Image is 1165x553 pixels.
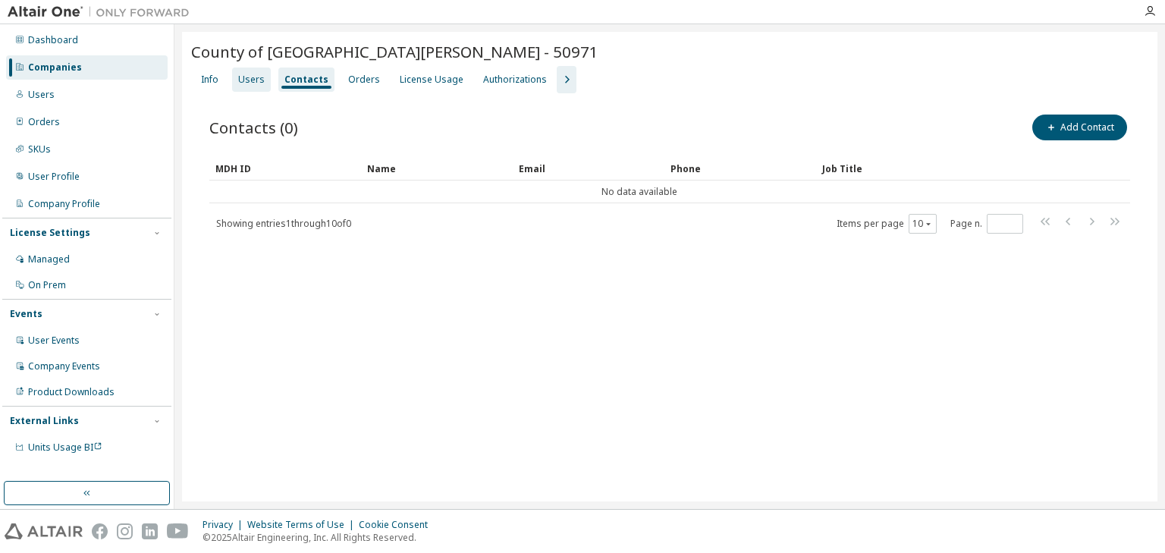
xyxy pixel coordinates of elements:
[10,415,79,427] div: External Links
[167,523,189,539] img: youtube.svg
[28,441,102,454] span: Units Usage BI
[367,156,507,181] div: Name
[483,74,547,86] div: Authorizations
[92,523,108,539] img: facebook.svg
[28,198,100,210] div: Company Profile
[519,156,658,181] div: Email
[238,74,265,86] div: Users
[912,218,933,230] button: 10
[203,531,437,544] p: © 2025 Altair Engineering, Inc. All Rights Reserved.
[400,74,463,86] div: License Usage
[5,523,83,539] img: altair_logo.svg
[28,335,80,347] div: User Events
[209,117,298,138] span: Contacts (0)
[216,217,351,230] span: Showing entries 1 through 10 of 0
[28,116,60,128] div: Orders
[1032,115,1127,140] button: Add Contact
[10,227,90,239] div: License Settings
[670,156,810,181] div: Phone
[359,519,437,531] div: Cookie Consent
[142,523,158,539] img: linkedin.svg
[28,34,78,46] div: Dashboard
[201,74,218,86] div: Info
[950,214,1023,234] span: Page n.
[28,61,82,74] div: Companies
[28,279,66,291] div: On Prem
[215,156,355,181] div: MDH ID
[117,523,133,539] img: instagram.svg
[10,308,42,320] div: Events
[822,156,1063,181] div: Job Title
[28,89,55,101] div: Users
[28,253,70,266] div: Managed
[209,181,1069,203] td: No data available
[247,519,359,531] div: Website Terms of Use
[28,143,51,156] div: SKUs
[28,171,80,183] div: User Profile
[8,5,197,20] img: Altair One
[837,214,937,234] span: Items per page
[28,360,100,372] div: Company Events
[28,386,115,398] div: Product Downloads
[203,519,247,531] div: Privacy
[191,41,598,62] span: County of [GEOGRAPHIC_DATA][PERSON_NAME] - 50971
[284,74,328,86] div: Contacts
[348,74,380,86] div: Orders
